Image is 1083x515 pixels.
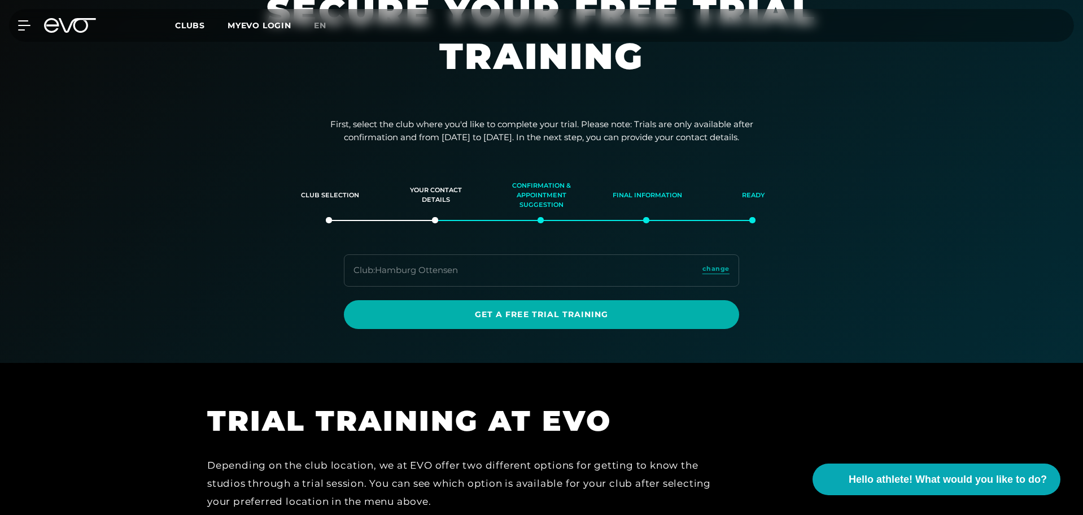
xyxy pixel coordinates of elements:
font: Club selection [301,191,359,199]
font: Final information [613,191,682,199]
a: en [314,19,340,32]
a: change [702,264,730,277]
font: Depending on the club location, we at EVO offer two different options for getting to know the stu... [207,460,711,508]
font: Get a free trial training [475,309,609,319]
button: Hello athlete! What would you like to do? [813,464,1060,495]
font: Clubs [175,20,205,31]
a: MYEVO LOGIN [228,20,291,31]
font: First, select the club where you'd like to complete your trial. Please note: Trials are only avai... [330,119,753,142]
font: Hamburg Ottensen [375,265,458,275]
font: Confirmation & appointment suggestion [512,181,571,209]
font: : [373,265,375,275]
font: TRIAL TRAINING AT EVO [207,404,612,438]
font: en [314,20,326,31]
a: Get a free trial training [344,300,739,329]
a: Clubs [175,20,228,31]
font: Club [353,265,373,275]
font: change [702,265,730,272]
font: Your contact details [410,186,462,204]
font: Ready [742,191,765,199]
font: Hello athlete! What would you like to do? [849,474,1047,485]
